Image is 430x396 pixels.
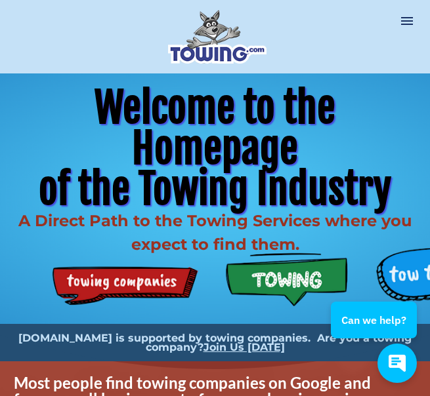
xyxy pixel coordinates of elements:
[18,211,416,254] span: A Direct Path to the Towing Services where you expect to find them.
[321,266,430,396] iframe: Conversations
[39,163,391,214] span: of the Towing Industry
[18,332,415,353] strong: [DOMAIN_NAME] is supported by towing companies. Are you a towing company?
[204,341,285,353] a: Join Us [DATE]
[168,10,267,64] img: Towing.com Logo
[95,82,344,174] span: Welcome to the Homepage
